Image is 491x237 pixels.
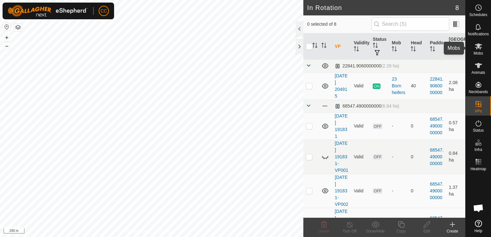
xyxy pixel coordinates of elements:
span: (2.28 ha) [381,63,399,68]
input: Search (S) [371,17,449,31]
td: 0 [408,174,427,208]
a: Privacy Policy [126,229,150,234]
span: OFF [373,188,382,194]
span: (6.84 ha) [381,103,399,109]
td: Valid [351,174,370,208]
th: VP [332,33,351,60]
span: Mobs [474,51,483,55]
a: [DATE] 191831 [335,113,348,139]
div: Show/Hide [362,228,388,234]
div: - [392,154,406,160]
a: Help [466,217,491,235]
div: 68547.4900000000 [335,103,399,109]
span: Notifications [468,32,489,36]
span: Neckbands [469,90,488,94]
span: Schedules [469,13,487,17]
p-sorticon: Activate to sort [373,44,378,49]
th: Paddock [427,33,446,60]
td: 0 [408,112,427,140]
td: Valid [351,112,370,140]
p-sorticon: Activate to sort [430,47,435,52]
button: – [3,42,11,50]
button: Map Layers [14,23,22,31]
span: OFF [373,124,382,129]
span: CC [101,8,107,14]
span: Animals [471,71,485,75]
td: Valid [351,140,370,174]
td: 0.84 ha [446,140,465,174]
th: Status [370,33,389,60]
th: Validity [351,33,370,60]
th: Mob [389,33,408,60]
td: 0 [408,140,427,174]
td: 40 [408,72,427,100]
span: 8 [455,3,459,13]
a: Contact Us [158,229,177,234]
p-sorticon: Activate to sort [411,47,416,52]
span: Delete [318,229,330,233]
div: - [392,123,406,129]
span: Heatmap [470,167,486,171]
div: Copy [388,228,414,234]
a: [DATE] 191831-VP002 [335,175,348,207]
h2: In Rotation [307,4,455,12]
a: [DATE] 204915 [335,73,348,99]
a: 68547.4900000000 [430,215,444,234]
span: Status [473,128,484,132]
td: 0.57 ha [446,112,465,140]
p-sorticon: Activate to sort [312,44,317,49]
a: 22841.9060000000 [430,76,444,95]
button: Reset Map [3,23,11,31]
p-sorticon: Activate to sort [392,47,397,52]
span: VPs [475,109,482,113]
a: 68547.4900000000 [430,147,444,166]
span: Infra [474,148,482,152]
td: 1.37 ha [446,174,465,208]
div: 22841.9060000000 [335,63,399,69]
td: 2.08 ha [446,72,465,100]
span: 0 selected of 8 [307,21,371,28]
a: 68547.4900000000 [430,181,444,200]
span: OFF [373,154,382,160]
button: + [3,34,11,41]
th: [GEOGRAPHIC_DATA] Area [446,33,465,60]
span: ON [373,83,380,89]
p-sorticon: Activate to sort [354,47,359,52]
th: Head [408,33,427,60]
a: Open chat [469,198,488,218]
a: 68547.4900000000 [430,117,444,135]
div: 23 Born heifers [392,76,406,96]
div: - [392,188,406,194]
img: Gallagher Logo [8,5,88,17]
div: Turn Off [337,228,362,234]
td: Valid [351,72,370,100]
p-sorticon: Activate to sort [321,44,326,49]
span: Help [474,229,482,233]
div: Create [440,228,465,234]
a: [DATE] 191831-VP001 [335,141,348,173]
div: Edit [414,228,440,234]
p-sorticon: Activate to sort [449,50,454,56]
